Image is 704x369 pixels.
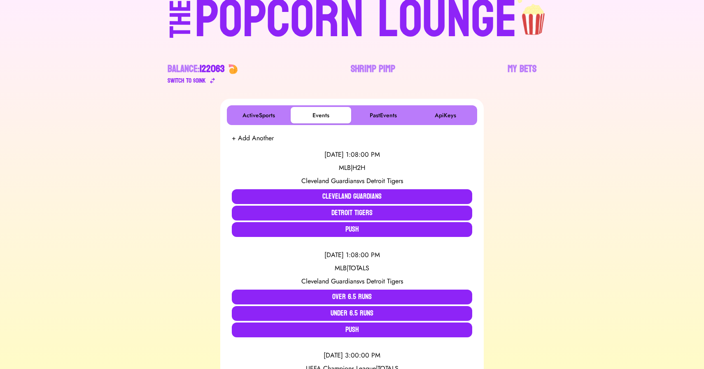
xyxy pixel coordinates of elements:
[228,64,238,74] img: 🍤
[232,189,472,204] button: Cleveland Guardians
[232,206,472,220] button: Detroit Tigers
[232,323,472,337] button: Push
[168,63,225,76] div: Balance:
[232,150,472,160] div: [DATE] 1:08:00 PM
[351,63,395,86] a: Shrimp Pimp
[232,163,472,173] div: MLB | H2H
[232,350,472,360] div: [DATE] 3:00:00 PM
[291,107,351,123] button: Events
[232,176,472,186] div: vs
[168,76,206,86] div: Switch to $ OINK
[366,276,403,286] span: Detroit Tigers
[232,290,472,304] button: Over 6.5 Runs
[228,107,289,123] button: ActiveSports
[232,306,472,321] button: Under 6.5 Runs
[200,60,225,78] span: 122063
[353,107,413,123] button: PastEvents
[366,176,403,186] span: Detroit Tigers
[415,107,476,123] button: ApiKeys
[232,263,472,273] div: MLB | TOTALS
[301,176,359,186] span: Cleveland Guardians
[508,63,536,86] a: My Bets
[301,276,359,286] span: Cleveland Guardians
[232,250,472,260] div: [DATE] 1:08:00 PM
[232,222,472,237] button: Push
[232,133,274,143] button: + Add Another
[232,276,472,286] div: vs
